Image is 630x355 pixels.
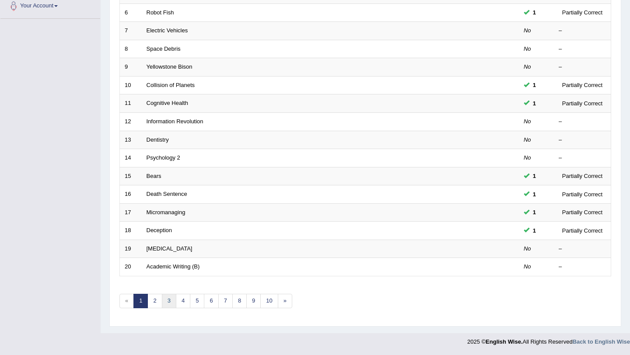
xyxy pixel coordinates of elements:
[147,173,161,179] a: Bears
[120,240,142,258] td: 19
[529,190,539,199] span: You can still take this question
[559,8,606,17] div: Partially Correct
[559,226,606,235] div: Partially Correct
[120,94,142,113] td: 11
[260,294,278,308] a: 10
[524,136,531,143] em: No
[190,294,204,308] a: 5
[147,136,169,143] a: Dentistry
[120,3,142,22] td: 6
[529,8,539,17] span: You can still take this question
[529,171,539,181] span: You can still take this question
[559,45,606,53] div: –
[486,338,522,345] strong: English Wise.
[232,294,247,308] a: 8
[147,191,187,197] a: Death Sentence
[120,131,142,149] td: 13
[162,294,176,308] a: 3
[467,333,630,346] div: 2025 © All Rights Reserved
[120,167,142,185] td: 15
[147,27,188,34] a: Electric Vehicles
[529,226,539,235] span: You can still take this question
[529,80,539,90] span: You can still take this question
[147,118,203,125] a: Information Revolution
[147,100,188,106] a: Cognitive Health
[120,112,142,131] td: 12
[559,245,606,253] div: –
[120,149,142,167] td: 14
[147,63,192,70] a: Yellowstone Bison
[246,294,261,308] a: 9
[524,45,531,52] em: No
[524,245,531,252] em: No
[529,99,539,108] span: You can still take this question
[559,136,606,144] div: –
[120,22,142,40] td: 7
[147,9,174,16] a: Robot Fish
[147,209,185,216] a: Micromanaging
[120,258,142,276] td: 20
[147,294,162,308] a: 2
[120,185,142,204] td: 16
[147,45,181,52] a: Space Debris
[559,63,606,71] div: –
[133,294,148,308] a: 1
[176,294,190,308] a: 4
[559,27,606,35] div: –
[559,154,606,162] div: –
[559,263,606,271] div: –
[120,222,142,240] td: 18
[147,245,192,252] a: [MEDICAL_DATA]
[524,27,531,34] em: No
[119,294,134,308] span: «
[559,208,606,217] div: Partially Correct
[120,76,142,94] td: 10
[524,118,531,125] em: No
[559,80,606,90] div: Partially Correct
[120,203,142,222] td: 17
[147,227,172,233] a: Deception
[559,118,606,126] div: –
[218,294,233,308] a: 7
[120,40,142,58] td: 8
[147,154,180,161] a: Psychology 2
[524,263,531,270] em: No
[524,154,531,161] em: No
[559,171,606,181] div: Partially Correct
[559,99,606,108] div: Partially Correct
[147,82,195,88] a: Collision of Planets
[524,63,531,70] em: No
[204,294,218,308] a: 6
[529,208,539,217] span: You can still take this question
[573,338,630,345] a: Back to English Wise
[147,263,200,270] a: Academic Writing (B)
[559,190,606,199] div: Partially Correct
[120,58,142,77] td: 9
[278,294,292,308] a: »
